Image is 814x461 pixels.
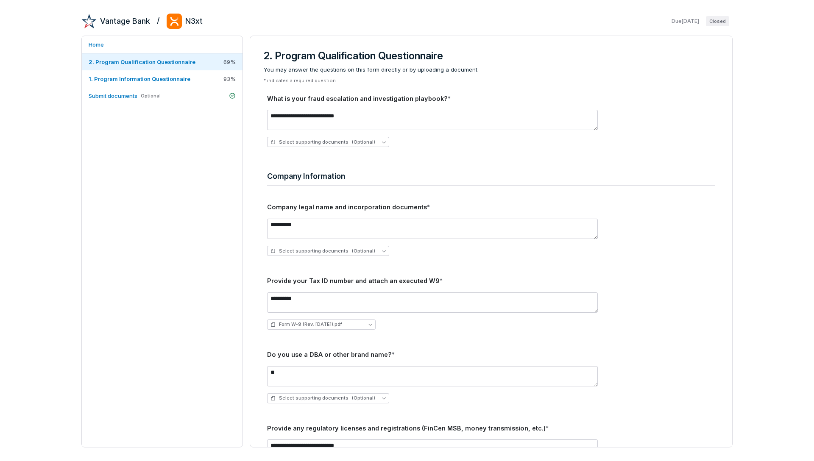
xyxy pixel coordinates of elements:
[89,92,137,99] span: Submit documents
[267,424,715,433] div: Provide any regulatory licenses and registrations (FinCen MSB, money transmission, etc.)
[82,53,243,70] a: 2. Program Qualification Questionnaire69%
[264,50,719,62] h3: 2. Program Qualification Questionnaire
[89,75,190,82] span: 1. Program Information Questionnaire
[270,395,375,401] span: Select supporting documents
[157,14,160,26] h2: /
[706,16,729,26] span: Closed
[82,36,243,53] a: Home
[267,94,715,103] div: What is your fraud escalation and investigation playbook?
[264,66,719,74] span: You may answer the questions on this form directly or by uploading a document.
[267,203,715,212] div: Company legal name and incorporation documents
[89,58,195,65] span: 2. Program Qualification Questionnaire
[352,139,375,145] span: (Optional)
[223,58,236,66] span: 69 %
[267,171,715,182] h4: Company Information
[100,16,150,27] h2: Vantage Bank
[352,248,375,254] span: (Optional)
[185,16,203,27] h2: N3xt
[672,18,699,25] span: Due [DATE]
[141,93,161,99] span: Optional
[82,87,243,104] a: Submit documentsOptional
[352,395,375,401] span: (Optional)
[223,75,236,83] span: 93 %
[267,276,715,286] div: Provide your Tax ID number and attach an executed W9
[82,70,243,87] a: 1. Program Information Questionnaire93%
[279,321,342,328] span: Form W-9 (Rev. March 2024).pdf
[270,248,375,254] span: Select supporting documents
[267,350,715,359] div: Do you use a DBA or other brand name?
[264,78,719,84] p: * indicates a required question
[270,139,375,145] span: Select supporting documents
